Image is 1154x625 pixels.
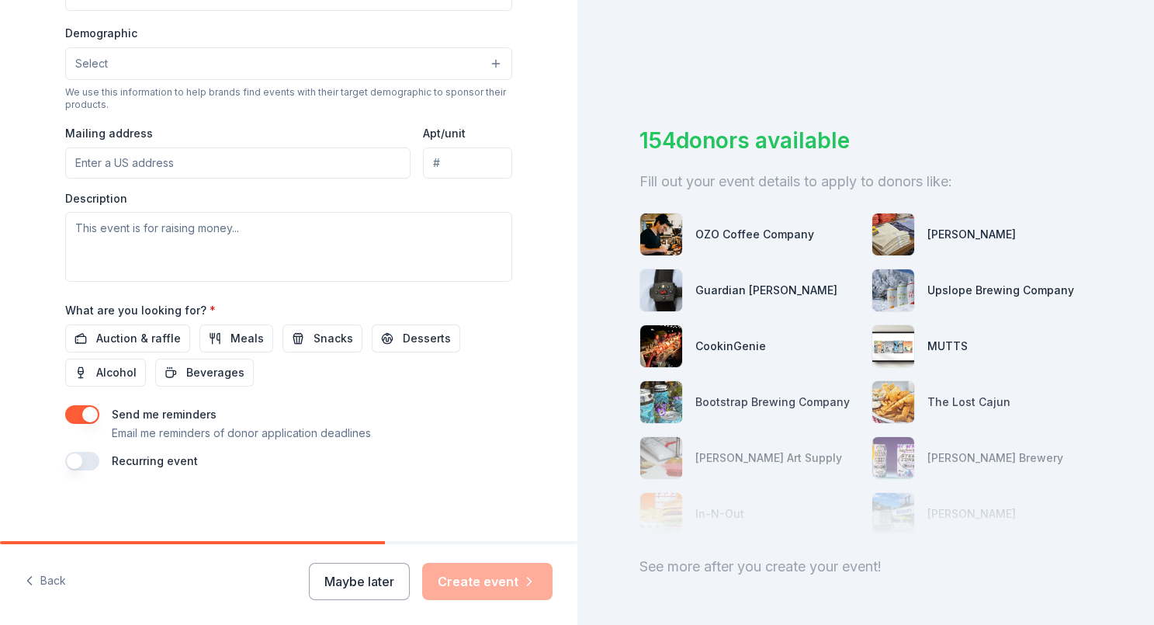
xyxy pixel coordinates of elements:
[695,337,766,356] div: CookinGenie
[372,325,460,352] button: Desserts
[640,214,682,255] img: photo for OZO Coffee Company
[112,424,371,443] p: Email me reminders of donor application deadlines
[75,54,108,73] span: Select
[65,359,146,387] button: Alcohol
[25,565,66,598] button: Back
[872,214,914,255] img: photo for Murdoch's
[639,169,1093,194] div: Fill out your event details to apply to donors like:
[65,325,190,352] button: Auction & raffle
[230,329,264,348] span: Meals
[112,408,217,421] label: Send me reminders
[282,325,362,352] button: Snacks
[423,148,512,179] input: #
[112,454,198,467] label: Recurring event
[695,281,837,300] div: Guardian [PERSON_NAME]
[199,325,273,352] button: Meals
[695,225,814,244] div: OZO Coffee Company
[927,225,1016,244] div: [PERSON_NAME]
[96,363,137,382] span: Alcohol
[872,269,914,311] img: photo for Upslope Brewing Company
[65,47,512,80] button: Select
[640,269,682,311] img: photo for Guardian Angel Device
[96,329,181,348] span: Auction & raffle
[403,329,451,348] span: Desserts
[314,329,353,348] span: Snacks
[872,325,914,367] img: photo for MUTTS
[309,563,410,600] button: Maybe later
[639,554,1093,579] div: See more after you create your event!
[186,363,244,382] span: Beverages
[640,325,682,367] img: photo for CookinGenie
[65,191,127,207] label: Description
[65,26,137,41] label: Demographic
[639,124,1093,157] div: 154 donors available
[65,148,411,179] input: Enter a US address
[65,303,216,318] label: What are you looking for?
[65,86,512,111] div: We use this information to help brands find events with their target demographic to sponsor their...
[65,126,153,141] label: Mailing address
[927,281,1074,300] div: Upslope Brewing Company
[155,359,254,387] button: Beverages
[927,337,968,356] div: MUTTS
[423,126,466,141] label: Apt/unit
